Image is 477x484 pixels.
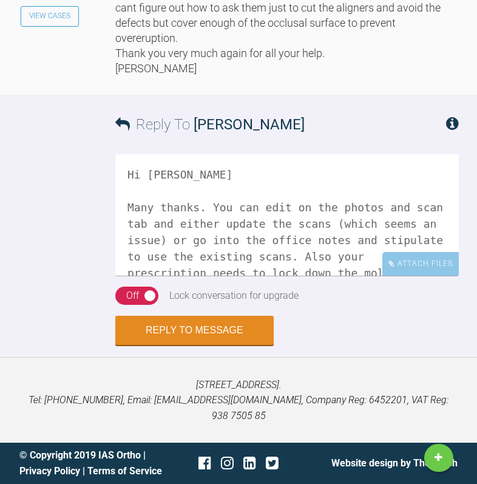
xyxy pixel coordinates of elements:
a: New Case [424,444,453,472]
a: Website design by The Fresh [331,457,458,469]
div: Lock conversation for upgrade [169,288,299,304]
div: © Copyright 2019 IAS Ortho | | [19,448,166,479]
a: Terms of Service [87,465,162,477]
p: [STREET_ADDRESS]. Tel: [PHONE_NUMBER], Email: [EMAIL_ADDRESS][DOMAIN_NAME], Company Reg: 6452201,... [19,377,458,424]
div: Off [126,288,139,304]
textarea: Hi [PERSON_NAME] Many thanks. You can edit on the photos and scan tab and either update the scans... [115,154,459,276]
a: Privacy Policy [19,465,80,477]
div: Attach Files [382,252,459,276]
button: Reply to Message [115,316,274,345]
h3: Reply To [115,113,305,136]
a: View Cases [21,6,79,27]
span: [PERSON_NAME] [194,116,305,133]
